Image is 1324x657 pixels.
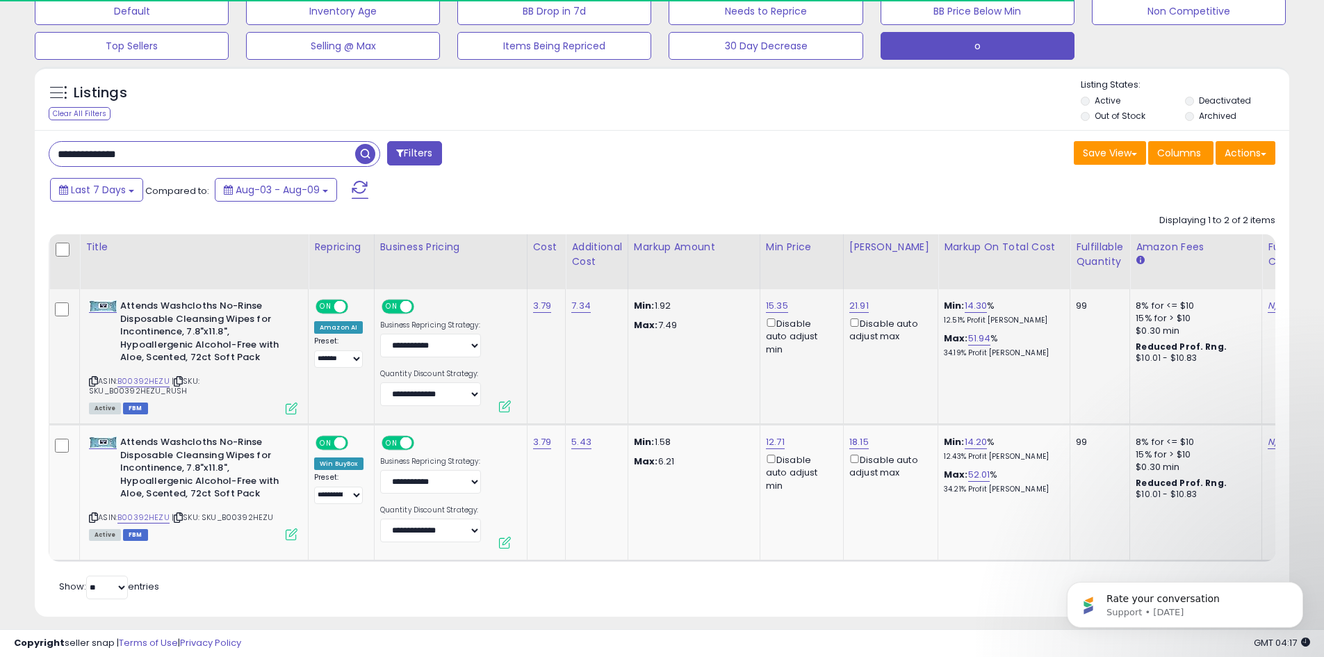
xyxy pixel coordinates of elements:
[1268,240,1321,269] div: Fulfillment Cost
[380,505,481,515] label: Quantity Discount Strategy:
[1136,254,1144,267] small: Amazon Fees.
[49,107,111,120] div: Clear All Filters
[944,485,1059,494] p: 34.21% Profit [PERSON_NAME]
[944,468,968,481] b: Max:
[1076,436,1119,448] div: 99
[634,319,749,332] p: 7.49
[117,512,170,524] a: B00392HEZU
[1046,553,1324,650] iframe: Intercom notifications message
[634,436,749,448] p: 1.58
[1216,141,1275,165] button: Actions
[634,240,754,254] div: Markup Amount
[849,240,932,254] div: [PERSON_NAME]
[89,529,121,541] span: All listings currently available for purchase on Amazon
[119,636,178,649] a: Terms of Use
[383,301,400,313] span: ON
[1199,110,1236,122] label: Archived
[246,32,440,60] button: Selling @ Max
[944,348,1059,358] p: 34.19% Profit [PERSON_NAME]
[180,636,241,649] a: Privacy Policy
[1136,240,1256,254] div: Amazon Fees
[968,332,991,346] a: 51.94
[1136,448,1251,461] div: 15% for > $10
[1157,146,1201,160] span: Columns
[1148,141,1213,165] button: Columns
[634,318,658,332] strong: Max:
[123,403,148,414] span: FBM
[120,436,289,504] b: Attends Washcloths No-Rinse Disposable Cleansing Wipes for Incontinence, 7.8"x11.8", Hypoallergen...
[965,299,988,313] a: 14.30
[766,316,833,356] div: Disable auto adjust min
[123,529,148,541] span: FBM
[89,300,297,413] div: ASIN:
[944,240,1064,254] div: Markup on Total Cost
[1136,312,1251,325] div: 15% for > $10
[236,183,320,197] span: Aug-03 - Aug-09
[766,299,788,313] a: 15.35
[89,403,121,414] span: All listings currently available for purchase on Amazon
[849,316,927,343] div: Disable auto adjust max
[346,301,368,313] span: OFF
[89,375,199,396] span: | SKU: SKU_B00392HEZU_RUSH
[1199,95,1251,106] label: Deactivated
[965,435,988,449] a: 14.20
[317,301,334,313] span: ON
[1136,352,1251,364] div: $10.01 - $10.83
[944,332,968,345] b: Max:
[1268,299,1284,313] a: N/A
[669,32,863,60] button: 30 Day Decrease
[944,469,1059,494] div: %
[533,435,552,449] a: 3.79
[380,369,481,379] label: Quantity Discount Strategy:
[314,321,363,334] div: Amazon AI
[317,437,334,449] span: ON
[1136,325,1251,337] div: $0.30 min
[89,437,117,448] img: 41z1kNLjoWL._SL40_.jpg
[766,240,837,254] div: Min Price
[411,437,434,449] span: OFF
[634,435,655,448] strong: Min:
[944,452,1059,462] p: 12.43% Profit [PERSON_NAME]
[71,183,126,197] span: Last 7 Days
[849,299,869,313] a: 21.91
[89,436,297,539] div: ASIN:
[1136,436,1251,448] div: 8% for <= $10
[314,473,363,504] div: Preset:
[571,435,591,449] a: 5.43
[457,32,651,60] button: Items Being Repriced
[1136,341,1227,352] b: Reduced Prof. Rng.
[634,300,749,312] p: 1.92
[380,321,481,330] label: Business Repricing Strategy:
[1136,300,1251,312] div: 8% for <= $10
[634,455,749,468] p: 6.21
[881,32,1074,60] button: o
[1095,95,1120,106] label: Active
[14,636,65,649] strong: Copyright
[411,301,434,313] span: OFF
[50,178,143,202] button: Last 7 Days
[1081,79,1289,92] p: Listing States:
[766,452,833,492] div: Disable auto adjust min
[968,468,990,482] a: 52.01
[172,512,274,523] span: | SKU: SKU_B00392HEZU
[314,240,368,254] div: Repricing
[314,457,363,470] div: Win BuyBox
[1074,141,1146,165] button: Save View
[944,332,1059,358] div: %
[14,637,241,650] div: seller snap | |
[35,32,229,60] button: Top Sellers
[571,299,591,313] a: 7.34
[1095,110,1145,122] label: Out of Stock
[1136,477,1227,489] b: Reduced Prof. Rng.
[380,457,481,467] label: Business Repricing Strategy:
[849,452,927,479] div: Disable auto adjust max
[1159,214,1275,227] div: Displaying 1 to 2 of 2 items
[766,435,785,449] a: 12.71
[849,435,869,449] a: 18.15
[1136,489,1251,501] div: $10.01 - $10.83
[383,437,400,449] span: ON
[346,437,368,449] span: OFF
